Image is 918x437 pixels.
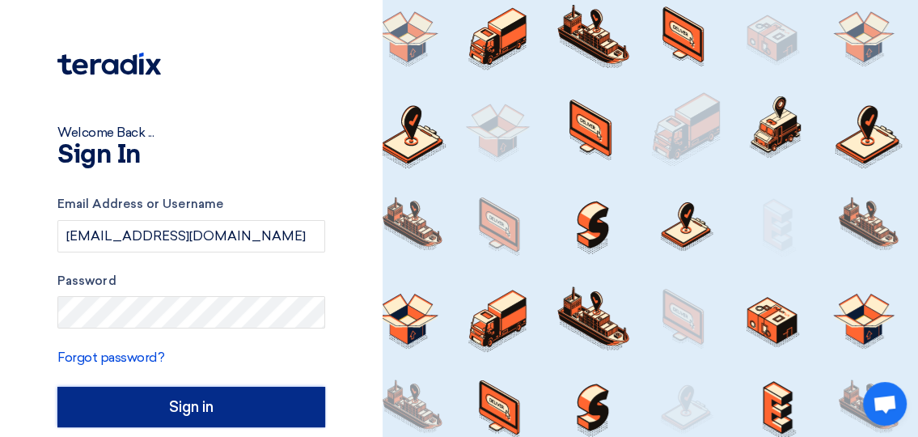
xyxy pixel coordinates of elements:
[57,53,161,75] img: Teradix logo
[57,220,325,252] input: Enter your business email or username
[57,142,325,168] h1: Sign In
[863,382,907,426] div: Open chat
[57,387,325,427] input: Sign in
[57,195,325,214] label: Email Address or Username
[57,350,164,365] a: Forgot password?
[57,123,325,142] div: Welcome Back ...
[57,272,325,291] label: Password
